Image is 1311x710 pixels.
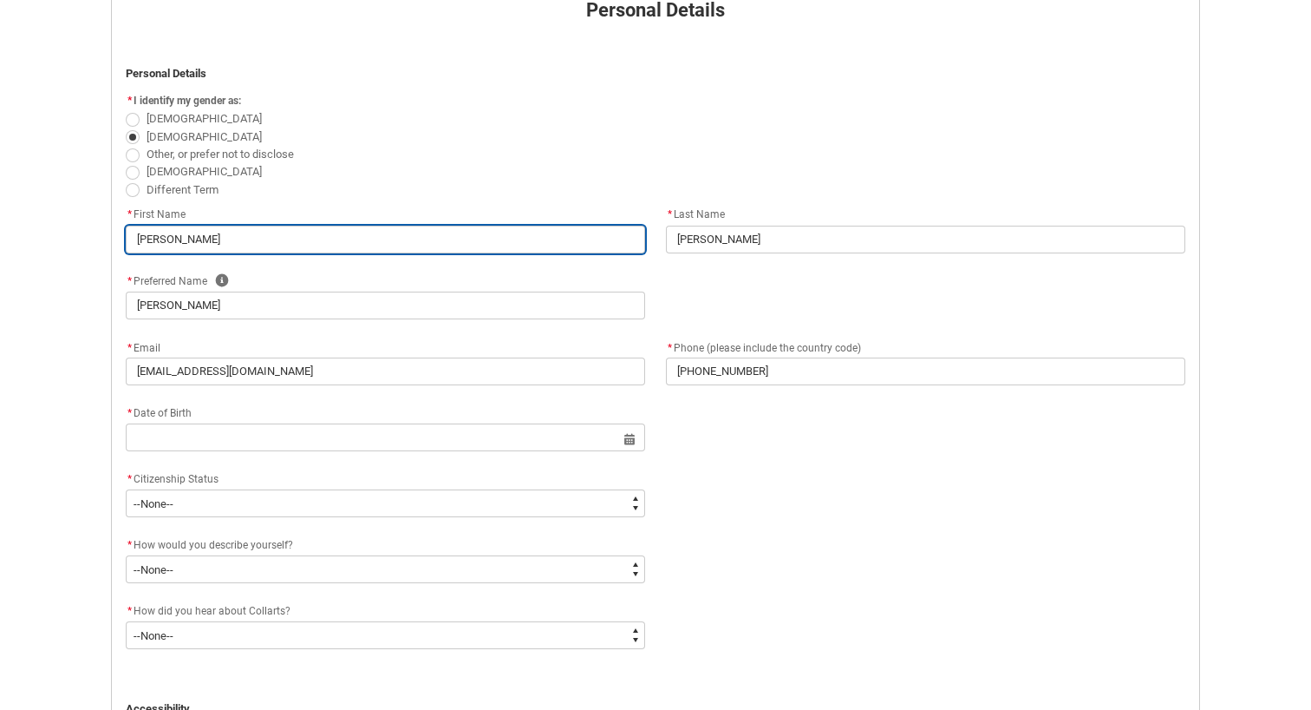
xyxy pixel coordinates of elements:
[147,112,262,125] span: [DEMOGRAPHIC_DATA]
[147,183,218,196] span: Different Term
[126,337,167,356] label: Email
[126,208,186,220] span: First Name
[127,605,132,617] abbr: required
[134,605,290,617] span: How did you hear about Collarts?
[127,208,132,220] abbr: required
[127,342,132,354] abbr: required
[127,539,132,551] abbr: required
[127,473,132,485] abbr: required
[134,539,293,551] span: How would you describe yourself?
[126,67,206,80] strong: Personal Details
[668,208,672,220] abbr: required
[147,130,262,143] span: [DEMOGRAPHIC_DATA]
[127,407,132,419] abbr: required
[668,342,672,354] abbr: required
[147,165,262,178] span: [DEMOGRAPHIC_DATA]
[134,473,218,485] span: Citizenship Status
[666,337,868,356] label: Phone (please include the country code)
[127,95,132,107] abbr: required
[666,358,1185,385] input: +61 400 000 000
[126,358,645,385] input: you@example.com
[666,208,725,220] span: Last Name
[127,275,132,287] abbr: required
[126,275,207,287] span: Preferred Name
[134,95,241,107] span: I identify my gender as:
[147,148,294,161] span: Other, or prefer not to disclose
[126,407,192,419] span: Date of Birth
